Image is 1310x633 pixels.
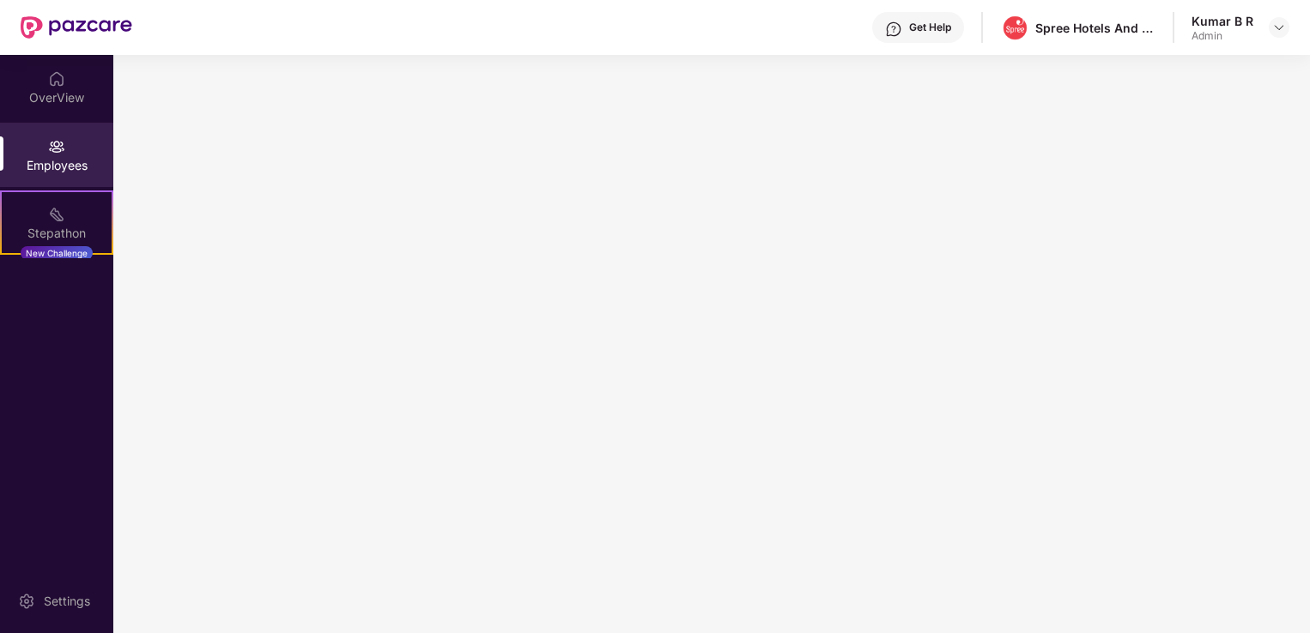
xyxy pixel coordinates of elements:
[2,225,112,242] div: Stepathon
[1035,20,1155,36] div: Spree Hotels And Real Estate Pvt Ltd
[48,138,65,155] img: svg+xml;base64,PHN2ZyBpZD0iRW1wbG95ZWVzIiB4bWxucz0iaHR0cDovL3d3dy53My5vcmcvMjAwMC9zdmciIHdpZHRoPS...
[909,21,951,34] div: Get Help
[1192,29,1253,43] div: Admin
[1003,15,1028,40] img: spree-logo.png
[885,21,902,38] img: svg+xml;base64,PHN2ZyBpZD0iSGVscC0zMngzMiIgeG1sbnM9Imh0dHA6Ly93d3cudzMub3JnLzIwMDAvc3ZnIiB3aWR0aD...
[21,246,93,260] div: New Challenge
[1272,21,1286,34] img: svg+xml;base64,PHN2ZyBpZD0iRHJvcGRvd24tMzJ4MzIiIHhtbG5zPSJodHRwOi8vd3d3LnczLm9yZy8yMDAwL3N2ZyIgd2...
[21,16,132,39] img: New Pazcare Logo
[18,593,35,610] img: svg+xml;base64,PHN2ZyBpZD0iU2V0dGluZy0yMHgyMCIgeG1sbnM9Imh0dHA6Ly93d3cudzMub3JnLzIwMDAvc3ZnIiB3aW...
[1192,13,1253,29] div: Kumar B R
[39,593,95,610] div: Settings
[48,70,65,87] img: svg+xml;base64,PHN2ZyBpZD0iSG9tZSIgeG1sbnM9Imh0dHA6Ly93d3cudzMub3JnLzIwMDAvc3ZnIiB3aWR0aD0iMjAiIG...
[48,206,65,223] img: svg+xml;base64,PHN2ZyB4bWxucz0iaHR0cDovL3d3dy53My5vcmcvMjAwMC9zdmciIHdpZHRoPSIyMSIgaGVpZ2h0PSIyMC...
